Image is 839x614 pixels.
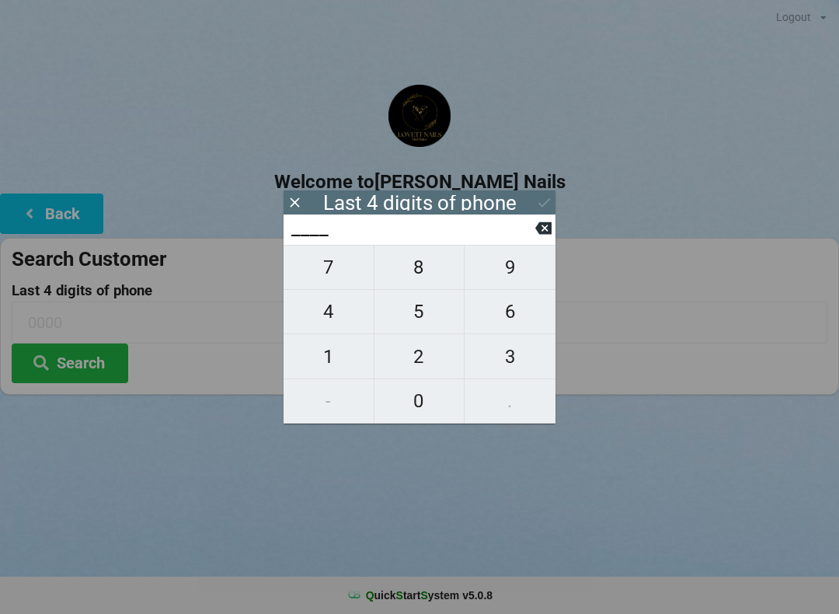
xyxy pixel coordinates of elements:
[465,340,555,373] span: 3
[465,251,555,284] span: 9
[284,334,374,379] button: 1
[465,245,555,290] button: 9
[284,245,374,290] button: 7
[323,195,517,211] div: Last 4 digits of phone
[284,340,374,373] span: 1
[284,251,374,284] span: 7
[465,334,555,379] button: 3
[374,245,465,290] button: 8
[374,379,465,424] button: 0
[374,295,465,328] span: 5
[374,340,465,373] span: 2
[284,295,374,328] span: 4
[465,290,555,334] button: 6
[374,385,465,417] span: 0
[374,334,465,379] button: 2
[374,251,465,284] span: 8
[284,290,374,334] button: 4
[374,290,465,334] button: 5
[465,295,555,328] span: 6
